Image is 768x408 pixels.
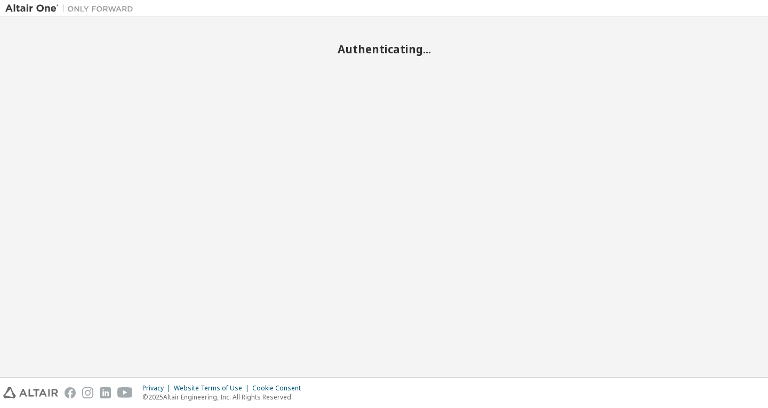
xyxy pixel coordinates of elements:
[3,387,58,398] img: altair_logo.svg
[174,384,252,393] div: Website Terms of Use
[82,387,93,398] img: instagram.svg
[5,42,763,56] h2: Authenticating...
[100,387,111,398] img: linkedin.svg
[5,3,139,14] img: Altair One
[252,384,307,393] div: Cookie Consent
[142,393,307,402] p: © 2025 Altair Engineering, Inc. All Rights Reserved.
[142,384,174,393] div: Privacy
[65,387,76,398] img: facebook.svg
[117,387,133,398] img: youtube.svg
